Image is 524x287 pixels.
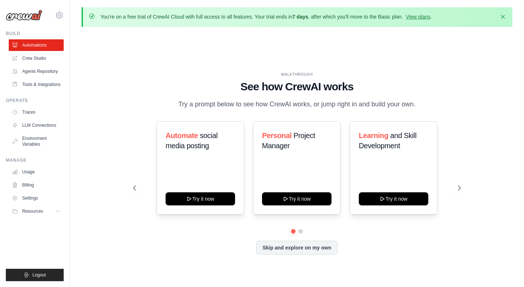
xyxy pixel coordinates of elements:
[133,80,460,93] h1: See how CrewAI works
[359,131,388,139] span: Learning
[9,205,64,217] button: Resources
[406,14,430,20] a: View plans
[175,99,419,110] p: Try a prompt below to see how CrewAI works, or jump right in and build your own.
[9,66,64,77] a: Agents Repository
[262,131,291,139] span: Personal
[166,192,235,205] button: Try it now
[166,131,198,139] span: Automate
[359,131,416,150] span: and Skill Development
[9,192,64,204] a: Settings
[359,192,428,205] button: Try it now
[133,72,460,77] div: WALKTHROUGH
[9,52,64,64] a: Crew Studio
[32,272,46,278] span: Logout
[9,166,64,178] a: Usage
[9,179,64,191] a: Billing
[6,269,64,281] button: Logout
[9,39,64,51] a: Automations
[9,119,64,131] a: LLM Connections
[9,133,64,150] a: Environment Variables
[9,106,64,118] a: Traces
[292,14,308,20] strong: 7 days
[256,241,337,255] button: Skip and explore on my own
[9,79,64,90] a: Tools & Integrations
[22,208,43,214] span: Resources
[262,192,332,205] button: Try it now
[6,31,64,36] div: Build
[6,98,64,103] div: Operate
[100,13,432,20] p: You're on a free trial of CrewAI Cloud with full access to all features. Your trial ends in , aft...
[6,10,42,21] img: Logo
[6,157,64,163] div: Manage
